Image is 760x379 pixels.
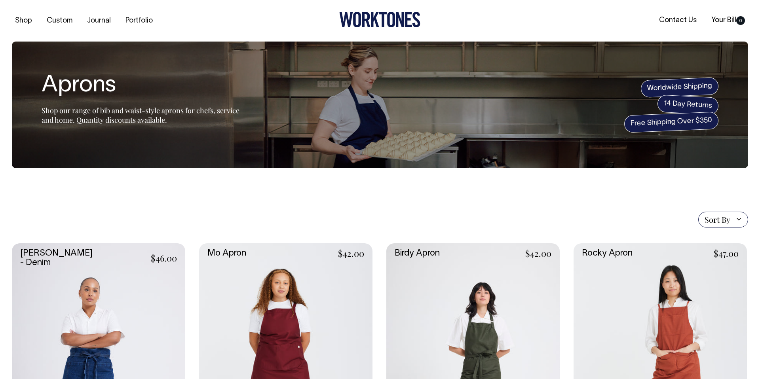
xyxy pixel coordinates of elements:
span: Worldwide Shipping [640,77,719,98]
a: Contact Us [656,14,700,27]
span: 14 Day Returns [657,95,719,115]
a: Shop [12,14,35,27]
a: Your Bill0 [708,14,748,27]
h1: Aprons [42,73,239,99]
a: Journal [84,14,114,27]
span: Free Shipping Over $350 [624,112,719,133]
a: Portfolio [122,14,156,27]
span: 0 [736,16,745,25]
span: Sort By [705,215,730,224]
a: Custom [44,14,76,27]
span: Shop our range of bib and waist-style aprons for chefs, service and home. Quantity discounts avai... [42,106,239,125]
